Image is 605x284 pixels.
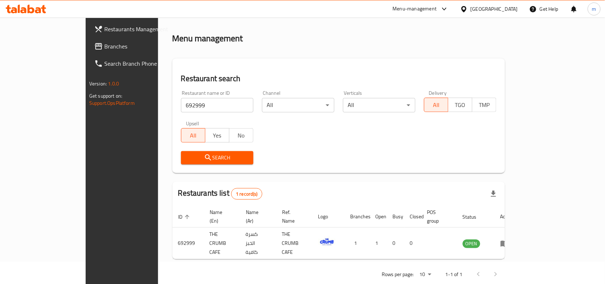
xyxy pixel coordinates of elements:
button: Yes [205,128,229,143]
td: THE CRUMB CAFE [276,228,313,259]
div: [GEOGRAPHIC_DATA] [471,5,518,13]
td: 1 [345,228,370,259]
span: TGO [451,100,470,110]
span: ID [178,213,192,221]
th: Closed [404,206,421,228]
table: enhanced table [172,206,519,259]
span: All [427,100,446,110]
button: TGO [448,98,472,112]
a: Search Branch Phone [89,55,187,72]
td: 0 [404,228,421,259]
th: Open [370,206,387,228]
a: Branches [89,38,187,55]
span: Search [187,153,248,162]
span: 1.0.0 [108,79,119,88]
button: All [424,98,448,112]
p: Rows per page: [382,270,414,279]
span: No [232,130,251,141]
span: Version: [89,79,107,88]
span: Name (En) [210,208,232,225]
td: 0 [387,228,404,259]
h2: Restaurant search [181,73,496,84]
label: Upsell [186,121,199,126]
input: Search for restaurant name or ID.. [181,98,253,112]
span: Yes [208,130,227,141]
span: m [592,5,596,13]
td: 1 [370,228,387,259]
h2: Restaurants list [178,188,262,200]
th: Action [495,206,519,228]
div: OPEN [463,239,480,248]
div: All [343,98,415,112]
th: Logo [313,206,345,228]
div: Rows per page: [417,269,434,280]
button: No [229,128,253,143]
span: POS group [427,208,448,225]
span: OPEN [463,239,480,248]
label: Delivery [429,90,447,96]
h2: Menu management [172,33,243,44]
span: Restaurants Management [104,25,181,33]
span: Get support on: [89,91,122,101]
span: Status [463,213,486,221]
div: All [262,98,334,112]
span: Menu management [204,10,251,18]
a: Restaurants Management [89,20,187,38]
td: كسرة الخبز كافية [240,228,276,259]
td: THE CRUMB CAFE [204,228,240,259]
li: / [198,10,201,18]
th: Busy [387,206,404,228]
span: Branches [104,42,181,51]
a: Support.OpsPlatform [89,98,135,108]
span: Name (Ar) [246,208,268,225]
button: TMP [472,98,496,112]
button: Search [181,151,253,164]
span: TMP [475,100,494,110]
th: Branches [345,206,370,228]
div: Menu [500,239,514,248]
span: Search Branch Phone [104,59,181,68]
span: 1 record(s) [232,191,262,197]
div: Total records count [231,188,262,200]
div: Menu-management [393,5,437,13]
div: Export file [485,185,502,202]
td: 692999 [172,228,204,259]
span: Ref. Name [282,208,304,225]
span: All [184,130,203,141]
p: 1-1 of 1 [446,270,463,279]
button: All [181,128,205,143]
img: THE CRUMB CAFE [318,233,336,251]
